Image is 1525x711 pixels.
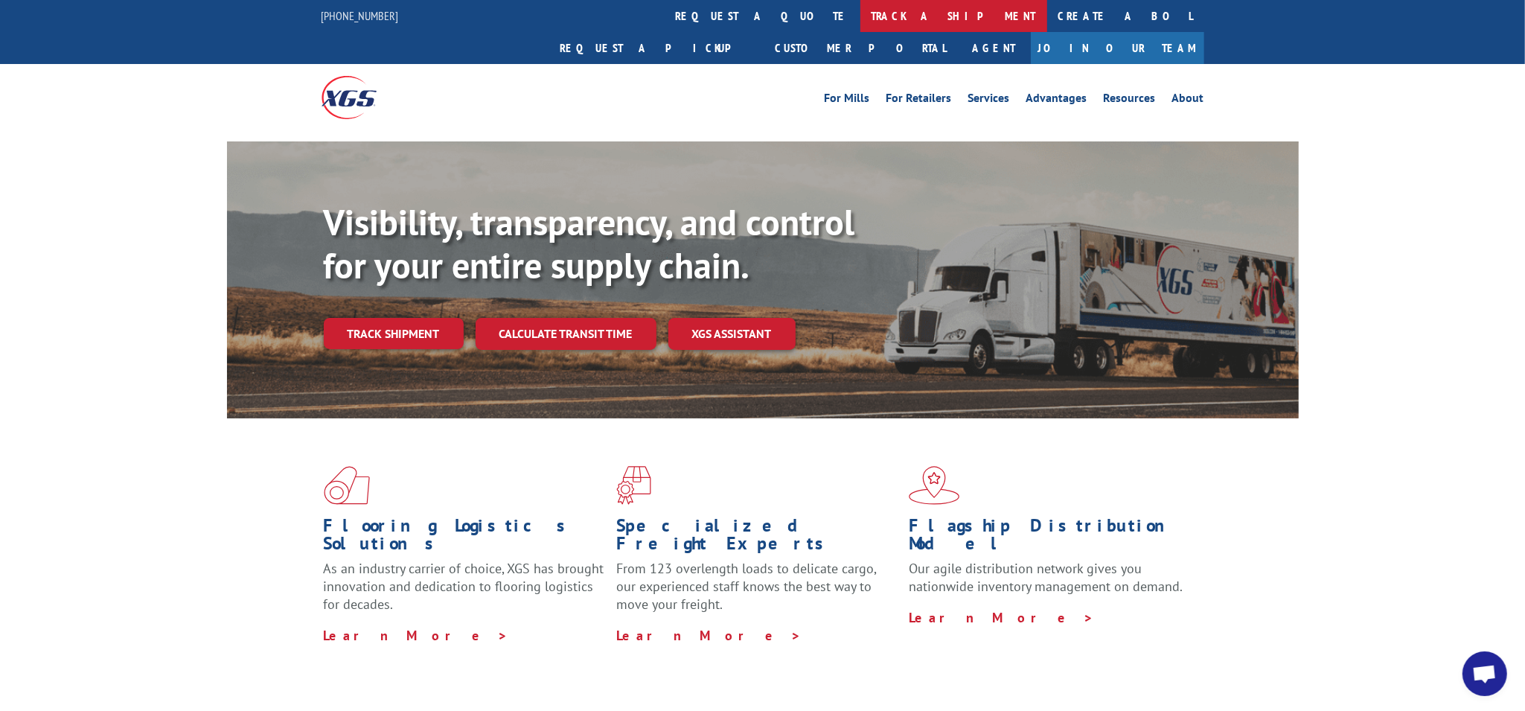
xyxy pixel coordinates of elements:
[549,32,764,64] a: Request a pickup
[324,318,464,349] a: Track shipment
[324,627,509,644] a: Learn More >
[958,32,1031,64] a: Agent
[616,560,898,626] p: From 123 overlength loads to delicate cargo, our experienced staff knows the best way to move you...
[324,199,855,288] b: Visibility, transparency, and control for your entire supply chain.
[322,8,399,23] a: [PHONE_NUMBER]
[1026,92,1087,109] a: Advantages
[324,517,605,560] h1: Flooring Logistics Solutions
[825,92,870,109] a: For Mills
[324,560,604,613] span: As an industry carrier of choice, XGS has brought innovation and dedication to flooring logistics...
[668,318,796,350] a: XGS ASSISTANT
[968,92,1010,109] a: Services
[616,517,898,560] h1: Specialized Freight Experts
[1172,92,1204,109] a: About
[909,560,1183,595] span: Our agile distribution network gives you nationwide inventory management on demand.
[1031,32,1204,64] a: Join Our Team
[909,609,1094,626] a: Learn More >
[909,517,1190,560] h1: Flagship Distribution Model
[1104,92,1156,109] a: Resources
[909,466,960,505] img: xgs-icon-flagship-distribution-model-red
[764,32,958,64] a: Customer Portal
[886,92,952,109] a: For Retailers
[1462,651,1507,696] a: Open chat
[616,627,802,644] a: Learn More >
[476,318,656,350] a: Calculate transit time
[616,466,651,505] img: xgs-icon-focused-on-flooring-red
[324,466,370,505] img: xgs-icon-total-supply-chain-intelligence-red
